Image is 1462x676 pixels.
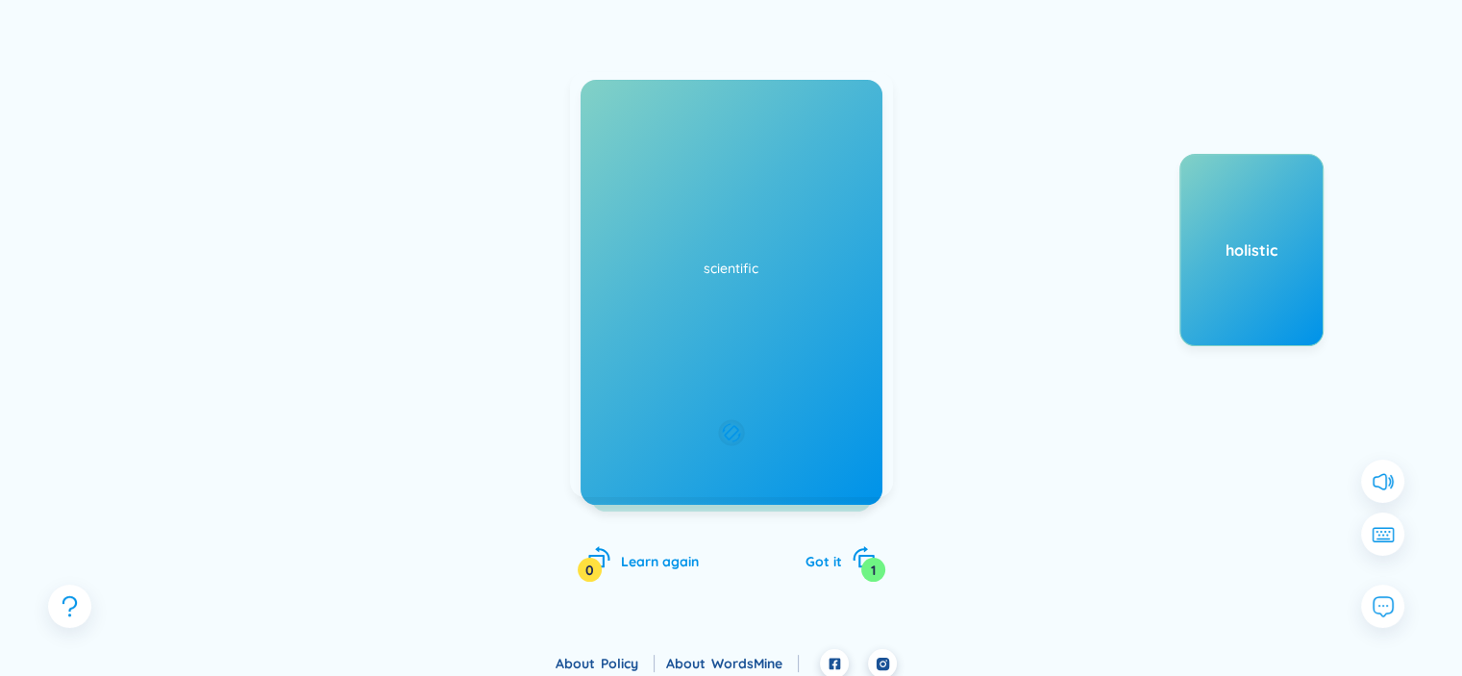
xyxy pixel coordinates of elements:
[601,655,655,672] a: Policy
[1180,239,1323,261] div: holistic
[711,655,799,672] a: WordsMine
[621,553,699,570] span: Learn again
[805,553,842,570] span: Got it
[556,653,655,674] div: About
[58,594,82,618] span: question
[601,461,690,476] div: Added at [DATE]
[48,585,91,628] button: question
[582,183,881,317] div: Độc quyền Eg: The company developed a proprietary software solution that gives them a competitive...
[578,558,602,582] div: 0
[861,558,885,582] div: 1
[852,545,876,569] span: rotate-right
[666,653,799,674] div: About
[587,545,611,569] span: rotate-left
